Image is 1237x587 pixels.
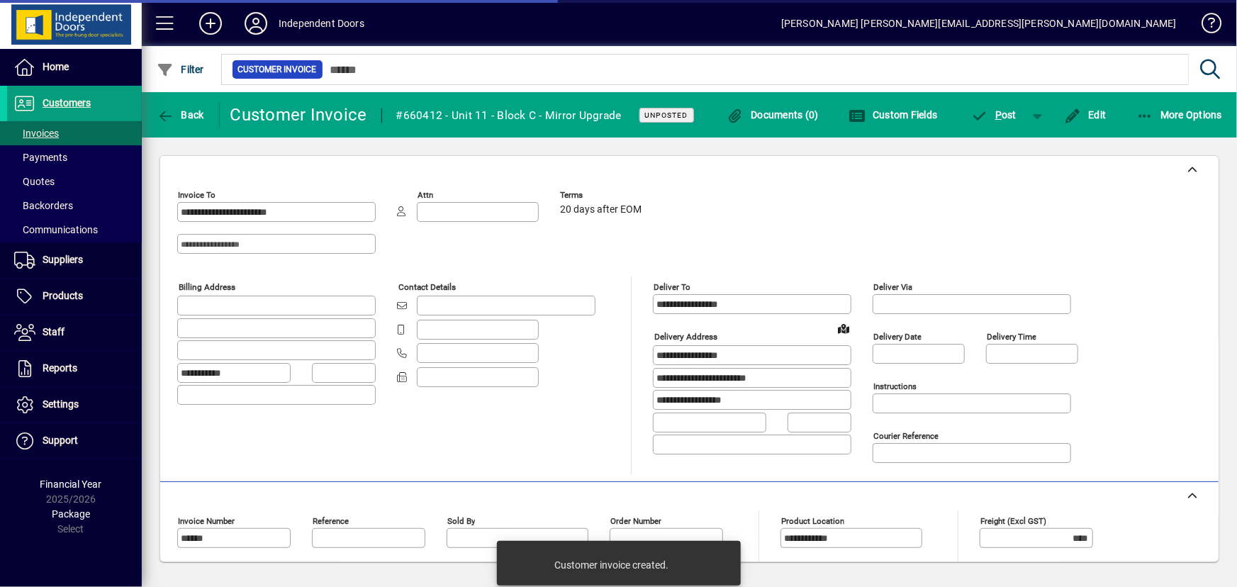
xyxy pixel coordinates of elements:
[7,50,142,85] a: Home
[230,104,367,126] div: Customer Invoice
[43,97,91,108] span: Customers
[1064,109,1107,121] span: Edit
[832,317,855,340] a: View on map
[7,145,142,169] a: Payments
[645,111,688,120] span: Unposted
[971,109,1017,121] span: ost
[40,479,102,490] span: Financial Year
[1060,102,1110,128] button: Edit
[7,218,142,242] a: Communications
[7,387,142,423] a: Settings
[873,431,939,441] mat-label: Courier Reference
[43,254,83,265] span: Suppliers
[995,109,1002,121] span: P
[153,102,208,128] button: Back
[7,242,142,278] a: Suppliers
[178,190,216,200] mat-label: Invoice To
[233,11,279,36] button: Profile
[1191,3,1219,49] a: Knowledge Base
[7,351,142,386] a: Reports
[845,102,941,128] button: Custom Fields
[178,516,235,526] mat-label: Invoice number
[610,516,661,526] mat-label: Order number
[7,194,142,218] a: Backorders
[14,152,67,163] span: Payments
[52,508,90,520] span: Package
[14,200,73,211] span: Backorders
[7,423,142,459] a: Support
[987,332,1036,342] mat-label: Delivery time
[723,102,822,128] button: Documents (0)
[43,398,79,410] span: Settings
[238,62,317,77] span: Customer Invoice
[554,558,668,572] div: Customer invoice created.
[153,57,208,82] button: Filter
[1136,109,1223,121] span: More Options
[188,11,233,36] button: Add
[654,282,690,292] mat-label: Deliver To
[964,102,1024,128] button: Post
[43,326,65,337] span: Staff
[157,109,204,121] span: Back
[873,381,917,391] mat-label: Instructions
[14,176,55,187] span: Quotes
[1133,102,1226,128] button: More Options
[727,109,819,121] span: Documents (0)
[873,332,922,342] mat-label: Delivery date
[781,12,1177,35] div: [PERSON_NAME] [PERSON_NAME][EMAIL_ADDRESS][PERSON_NAME][DOMAIN_NAME]
[418,190,433,200] mat-label: Attn
[560,204,642,216] span: 20 days after EOM
[7,121,142,145] a: Invoices
[781,516,844,526] mat-label: Product location
[849,109,938,121] span: Custom Fields
[560,191,645,200] span: Terms
[7,169,142,194] a: Quotes
[43,362,77,374] span: Reports
[14,224,98,235] span: Communications
[980,516,1046,526] mat-label: Freight (excl GST)
[7,279,142,314] a: Products
[873,282,912,292] mat-label: Deliver via
[14,128,59,139] span: Invoices
[43,61,69,72] span: Home
[447,516,475,526] mat-label: Sold by
[396,104,622,127] div: #660412 - Unit 11 - Block C - Mirror Upgrade
[279,12,364,35] div: Independent Doors
[7,315,142,350] a: Staff
[43,435,78,446] span: Support
[43,290,83,301] span: Products
[157,64,204,75] span: Filter
[313,516,349,526] mat-label: Reference
[142,102,220,128] app-page-header-button: Back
